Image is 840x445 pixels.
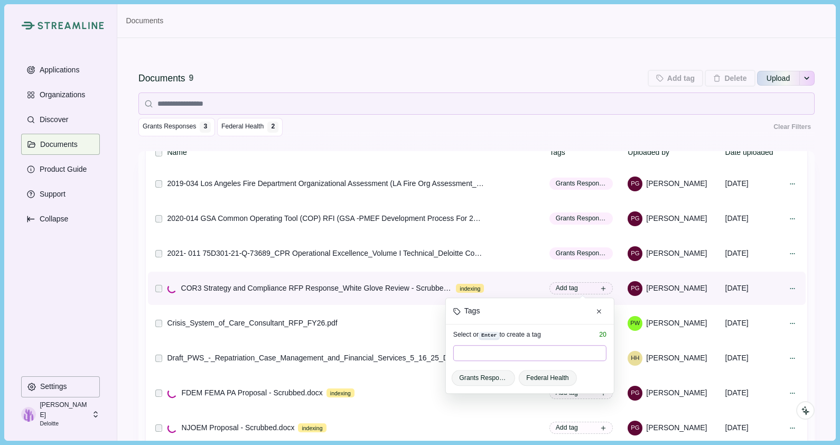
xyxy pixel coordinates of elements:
[725,244,783,263] div: [DATE]
[631,425,639,431] div: Privitera, Giovanni
[202,123,209,129] div: 3
[40,420,88,428] p: Deloitte
[21,21,34,30] img: Streamline Climate Logo
[757,70,799,87] button: Upload
[631,390,639,396] div: Privitera, Giovanni
[21,376,100,397] button: Settings
[725,314,783,332] div: [DATE]
[167,178,484,189] div: 2019-034 Los Angeles Fire Department Organizational Assessment (LA Fire Org Assessment_RFP #37775...
[36,382,67,391] p: Settings
[138,118,215,136] button: Grants Responses 3
[725,349,783,367] div: [DATE]
[21,21,100,30] a: Streamline Climate LogoStreamline Climate Logo
[217,118,283,136] button: Federal Health 2
[549,178,613,190] button: Grants Responses
[646,353,707,364] span: [PERSON_NAME]
[723,140,783,165] th: Date uploaded
[298,423,326,433] div: indexing
[646,213,707,224] span: [PERSON_NAME]
[630,320,640,326] div: Pius, Wendy
[326,388,354,398] div: indexing
[40,400,88,420] p: [PERSON_NAME]
[181,387,322,398] div: FDEM FEMA PA Proposal - Scrubbed.docx
[167,318,337,329] div: Crisis_System_of_Care_Consultant_RFP_FY26.pdf
[800,70,815,87] button: See more options
[21,84,100,105] button: Organizations
[646,318,707,329] span: [PERSON_NAME]
[36,66,80,75] p: Applications
[705,70,755,87] button: Delete
[21,159,100,180] button: Product Guide
[549,247,613,259] button: Grants Responses
[549,422,613,434] button: Add tag
[626,140,723,165] th: Uploaded by
[646,387,707,398] span: [PERSON_NAME]
[725,174,783,193] div: [DATE]
[631,285,639,291] div: Privitera, Giovanni
[21,59,100,80] button: Applications
[725,209,783,228] div: [DATE]
[549,212,613,225] button: Grants Responses
[21,109,100,130] button: Discover
[648,70,703,87] button: Add tag
[725,279,783,298] div: [DATE]
[548,140,626,165] th: Tags
[556,283,578,293] span: Add tag
[21,183,100,205] button: Support
[725,384,783,402] div: [DATE]
[556,179,607,188] span: Grants Responses
[181,283,453,294] div: COR3 Strategy and Compliance RFP Response_White Glove Review - Scrubbed.docx
[646,422,707,433] span: [PERSON_NAME]
[556,248,607,258] span: Grants Responses
[21,407,36,422] img: profile picture
[21,376,100,401] a: Settings
[138,72,185,85] div: Documents
[631,181,639,187] div: Privitera, Giovanni
[167,248,484,259] div: 2021- 011 75D301-21-Q-73689_CPR Operational Excellence_Volume I Technical_Deloitte Consulting LLP...
[646,248,707,259] span: [PERSON_NAME]
[36,190,66,199] p: Support
[556,214,607,223] span: Grants Responses
[725,419,783,437] div: [DATE]
[456,284,484,293] div: indexing
[646,283,707,294] span: [PERSON_NAME]
[21,134,100,155] button: Documents
[38,22,104,30] img: Streamline Climate Logo
[556,423,578,432] span: Add tag
[549,282,613,294] button: Add tag
[36,140,78,149] p: Documents
[167,353,484,364] div: Draft_PWS_-_Repatriation_Case_Management_and_Financial_Services_5_16_25_Draft_26118977.docx
[167,213,484,224] div: 2020-014 GSA Common Operating Tool (COP) RFI (GSA -PMEF Development Process For 2020 BPA and BIA ...
[770,118,815,136] button: Clear Filters
[181,422,294,433] div: NJOEM Proposal - Scrubbed.docx
[631,355,639,361] div: Higgins, Haydn
[631,216,639,221] div: Privitera, Giovanni
[631,251,639,256] div: Privitera, Giovanni
[221,122,264,132] span: Federal Health
[189,72,194,85] div: 9
[36,165,87,174] p: Product Guide
[646,178,707,189] span: [PERSON_NAME]
[165,140,548,165] th: Name
[36,90,85,99] p: Organizations
[36,115,68,124] p: Discover
[269,123,277,129] div: 2
[143,122,196,132] span: Grants Responses
[126,15,163,26] a: Documents
[36,215,68,224] p: Collapse
[21,208,100,229] button: Expand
